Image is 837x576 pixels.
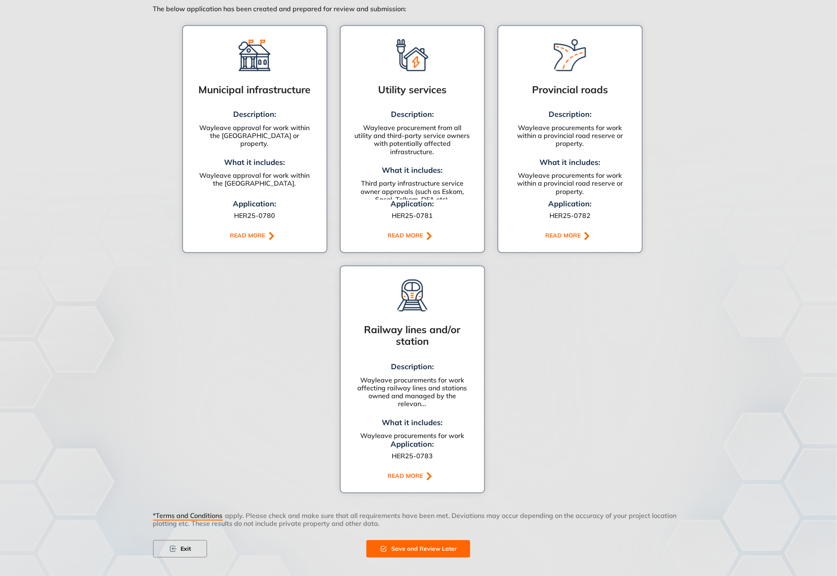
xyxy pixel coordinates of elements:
[388,473,425,480] div: READ MORE
[354,414,471,433] div: What it includes:
[354,324,471,348] div: Railway lines and/or station
[361,179,464,212] span: Third party infrastructure service owner approvals (such as Eskom, Sasol, Telkom, DFA etc). Ident...
[549,212,592,220] div: HER25-0782
[545,232,583,240] div: READ MORE
[354,377,471,409] div: Wayleave procurements for work affecting railway lines and stations owned and managed by the rele...
[196,124,313,148] div: Wayleave approval for work within the [GEOGRAPHIC_DATA] or property.
[512,110,629,124] div: Description:
[512,172,629,196] div: Wayleave procurements for work within a provincial road reserve or property.
[391,440,434,453] div: Application:
[199,84,311,96] div: Municipal infrastructure
[196,110,313,124] div: Description:
[196,153,313,172] div: What it includes:
[153,512,225,518] button: *Terms and Conditions
[388,232,425,240] div: READ MORE
[354,161,471,180] div: What it includes:
[181,545,191,554] span: Exit
[354,110,471,124] div: Description:
[354,180,471,212] div: Third party infrastructure service owner approvals (such as Eskom, Sasol, Telkom, DFA etc). Ident...
[378,84,447,96] div: Utility services
[532,230,608,242] button: READ MORE
[366,540,470,558] button: Save and Review Later
[512,153,629,172] div: What it includes:
[391,545,457,554] span: Save and Review Later
[391,453,434,460] div: HER25-0783
[532,84,608,96] div: Provincial roads
[354,432,471,464] div: Wayleave procurements for work affecting railway lines and stations owned and managed by the rele...
[374,470,450,483] button: READ MORE
[217,230,293,242] button: READ MORE
[233,200,276,212] div: Application:
[374,230,450,242] button: READ MORE
[358,376,467,409] span: Wayleave procurements for work affecting railway lines and stations owned and managed by the relevan
[354,363,471,377] div: Description:
[512,124,629,148] div: Wayleave procurements for work within a provincial road reserve or property.
[549,200,592,212] div: Application:
[391,200,434,212] div: Application:
[391,212,434,220] div: HER25-0781
[153,512,223,521] span: *Terms and Conditions
[354,124,471,156] div: Wayleave procurement from all utility and third-party service owners with potentially affected in...
[230,232,268,240] div: READ MORE
[358,432,467,464] span: Wayleave procurements for work affecting railway lines and stations owned and managed by the relevan
[196,172,313,188] div: Wayleave approval for work within the [GEOGRAPHIC_DATA].
[422,400,427,408] span: ...
[153,512,684,540] div: apply. Please check and make sure that all requirements have been met. Deviations may occur depen...
[153,540,207,558] button: Exit
[233,212,276,220] div: HER25-0780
